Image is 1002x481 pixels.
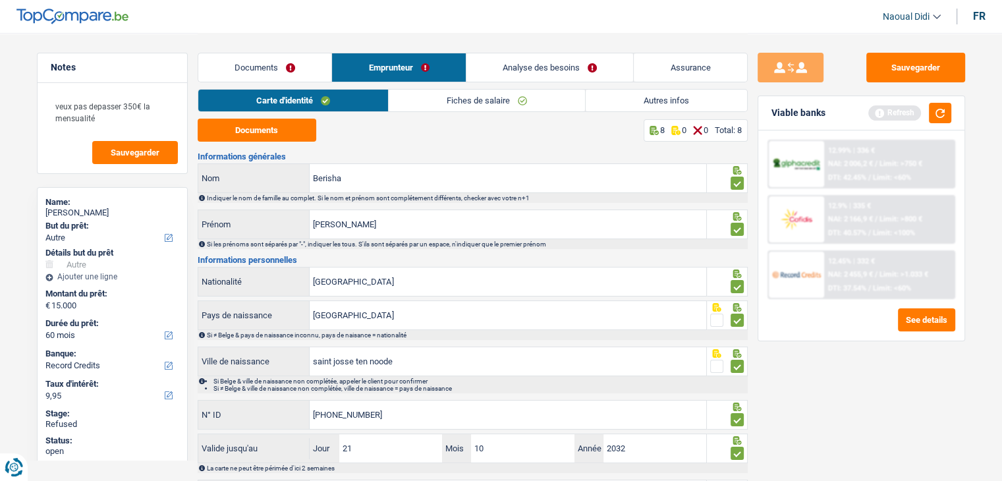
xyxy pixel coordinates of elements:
span: / [875,159,877,168]
button: Documents [198,119,316,142]
input: JJ [339,434,442,463]
input: Belgique [310,301,706,329]
label: Jour [310,434,339,463]
div: Ajouter une ligne [45,272,179,281]
h3: Informations personnelles [198,256,748,264]
label: Nationalité [198,268,310,296]
label: But du prêt: [45,221,177,231]
img: Cofidis [772,207,821,231]
label: Banque: [45,349,177,359]
div: open [45,446,179,457]
div: 12.45% | 332 € [828,257,875,266]
p: 8 [660,125,665,135]
div: 12.99% | 336 € [828,146,875,155]
label: Ville de naissance [198,347,310,376]
a: Documents [198,53,332,82]
a: Autres infos [586,90,747,111]
p: 0 [704,125,708,135]
span: DTI: 40.57% [828,229,866,237]
span: Limit: >800 € [879,215,922,223]
h3: Informations générales [198,152,748,161]
span: Limit: <60% [873,284,911,293]
label: Nom [198,164,310,192]
span: / [875,215,877,223]
input: MM [471,434,574,463]
a: Analyse des besoins [466,53,634,82]
span: DTI: 42.45% [828,173,866,182]
a: Emprunteur [332,53,466,82]
span: / [875,270,877,279]
div: 12.9% | 335 € [828,202,871,210]
img: Record Credits [772,262,821,287]
label: Année [574,434,603,463]
div: Refresh [868,105,921,120]
span: Limit: >750 € [879,159,922,168]
span: / [868,173,871,182]
span: DTI: 37.54% [828,284,866,293]
a: Fiches de salaire [389,90,585,111]
p: 0 [682,125,686,135]
span: € [45,300,50,311]
input: AAAA [603,434,706,463]
div: Total: 8 [715,125,742,135]
label: N° ID [198,401,310,429]
span: Sauvegarder [111,148,159,157]
a: Naoual Didi [872,6,941,28]
a: Assurance [634,53,747,82]
li: Si Belge & ville de naissance non complétée, appeler le client pour confirmer [213,378,746,385]
span: NAI: 2 166,9 € [828,215,873,223]
button: See details [898,308,955,331]
label: Valide jusqu'au [198,438,310,459]
div: Stage: [45,409,179,419]
div: La carte ne peut être périmée d'ici 2 semaines [207,465,746,472]
div: Indiquer le nom de famille au complet. Si le nom et prénom sont complétement différents, checker ... [207,194,746,202]
div: [PERSON_NAME] [45,208,179,218]
div: Name: [45,197,179,208]
span: NAI: 2 455,9 € [828,270,873,279]
div: Status: [45,436,179,446]
a: Carte d'identité [198,90,388,111]
input: Belgique [310,268,706,296]
label: Montant du prêt: [45,289,177,299]
span: Limit: <60% [873,173,911,182]
span: / [868,229,871,237]
button: Sauvegarder [866,53,965,82]
label: Taux d'intérêt: [45,379,177,389]
label: Durée du prêt: [45,318,177,329]
label: Pays de naissance [198,301,310,329]
div: fr [973,10,986,22]
div: Si les prénoms sont séparés par "-", indiquer les tous. S'ils sont séparés par un espace, n'indiq... [207,240,746,248]
span: NAI: 2 006,2 € [828,159,873,168]
span: Limit: >1.033 € [879,270,928,279]
span: / [868,284,871,293]
label: Mois [442,434,471,463]
li: Si ≠ Belge & ville de naissance non complétée, ville de naissance = pays de naissance [213,385,746,392]
img: TopCompare Logo [16,9,128,24]
div: Si ≠ Belge & pays de naissance inconnu, pays de naisance = nationalité [207,331,746,339]
div: Refused [45,419,179,430]
span: Limit: <100% [873,229,915,237]
button: Sauvegarder [92,141,178,164]
div: Viable banks [771,107,825,119]
img: AlphaCredit [772,157,821,172]
label: Prénom [198,210,310,239]
span: Naoual Didi [883,11,930,22]
h5: Notes [51,62,174,73]
div: Détails but du prêt [45,248,179,258]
